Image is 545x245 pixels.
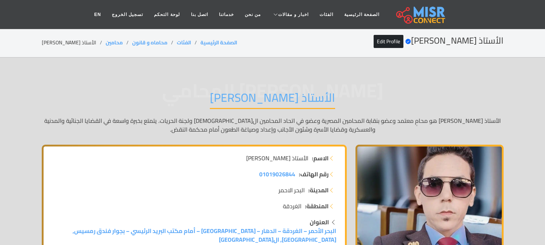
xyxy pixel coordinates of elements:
a: 01019026844 [259,170,295,178]
a: الفئات [177,38,191,47]
li: الأستاذ [PERSON_NAME] [42,39,106,47]
span: الغردقة [283,202,301,210]
img: main.misr_connect [396,5,445,24]
a: من نحن [239,8,266,21]
span: البحر الاحمر [278,186,305,194]
strong: رقم الهاتف: [299,170,329,178]
svg: Verified account [405,39,411,44]
h2: الأستاذ [PERSON_NAME] [374,36,504,46]
strong: العنوان [310,217,329,228]
a: لوحة التحكم [149,8,185,21]
a: محامين [106,38,123,47]
a: تسجيل الخروج [106,8,149,21]
a: الصفحة الرئيسية [339,8,385,21]
a: خدماتنا [213,8,239,21]
strong: الاسم: [312,154,329,162]
strong: المنطقة: [305,202,329,210]
h1: الأستاذ [PERSON_NAME] [210,91,335,109]
a: EN [89,8,106,21]
span: الأستاذ [PERSON_NAME] [246,154,308,162]
a: Edit Profile [374,35,403,48]
a: الفئات [314,8,339,21]
span: 01019026844 [259,169,295,180]
p: الأستاذ [PERSON_NAME] هو محامٍ معتمد وعضو بنقابة المحامين المصرية وعضو في اتحاد المحامين ال[DEMOG... [42,116,504,134]
a: محاماه و قانون [132,38,167,47]
strong: المدينة: [308,186,329,194]
a: الصفحة الرئيسية [200,38,237,47]
a: اخبار و مقالات [266,8,314,21]
span: اخبار و مقالات [278,11,309,18]
a: اتصل بنا [186,8,213,21]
